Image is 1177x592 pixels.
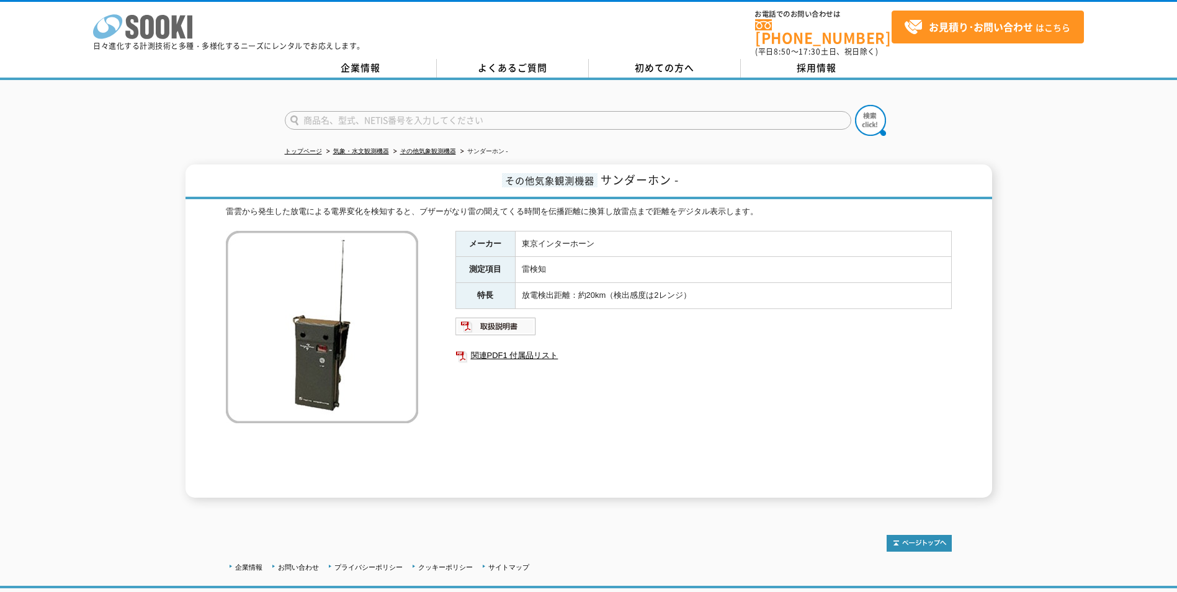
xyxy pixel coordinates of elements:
a: その他気象観測機器 [400,148,456,155]
a: プライバシーポリシー [334,563,403,571]
a: サイトマップ [488,563,529,571]
p: 日々進化する計測技術と多種・多様化するニーズにレンタルでお応えします。 [93,42,365,50]
span: サンダーホン - [601,171,679,188]
div: 雷雲から発生した放電による電界変化を検知すると、ブザーがなり雷の聞えてくる時間を伝播距離に換算し放雷点まで距離をデジタル表示します。 [226,205,952,218]
span: 初めての方へ [635,61,694,74]
span: (平日 ～ 土日、祝日除く) [755,46,878,57]
th: 測定項目 [455,257,515,283]
a: 関連PDF1 付属品リスト [455,348,952,364]
a: 取扱説明書 [455,325,537,334]
li: サンダーホン - [458,145,508,158]
a: お問い合わせ [278,563,319,571]
a: 企業情報 [235,563,262,571]
a: トップページ [285,148,322,155]
img: btn_search.png [855,105,886,136]
span: 17:30 [799,46,821,57]
span: その他気象観測機器 [502,173,597,187]
a: 採用情報 [741,59,893,78]
th: メーカー [455,231,515,257]
a: 気象・水文観測機器 [333,148,389,155]
strong: お見積り･お問い合わせ [929,19,1033,34]
a: お見積り･お問い合わせはこちら [892,11,1084,43]
td: 東京インターホーン [515,231,951,257]
span: 8:50 [774,46,791,57]
span: はこちら [904,18,1070,37]
img: サンダーホン - [226,231,418,423]
td: 放電検出距離：約20km（検出感度は2レンジ） [515,283,951,309]
th: 特長 [455,283,515,309]
a: [PHONE_NUMBER] [755,19,892,45]
span: お電話でのお問い合わせは [755,11,892,18]
img: 取扱説明書 [455,316,537,336]
a: よくあるご質問 [437,59,589,78]
input: 商品名、型式、NETIS番号を入力してください [285,111,851,130]
a: 初めての方へ [589,59,741,78]
a: 企業情報 [285,59,437,78]
td: 雷検知 [515,257,951,283]
img: トップページへ [887,535,952,552]
a: クッキーポリシー [418,563,473,571]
